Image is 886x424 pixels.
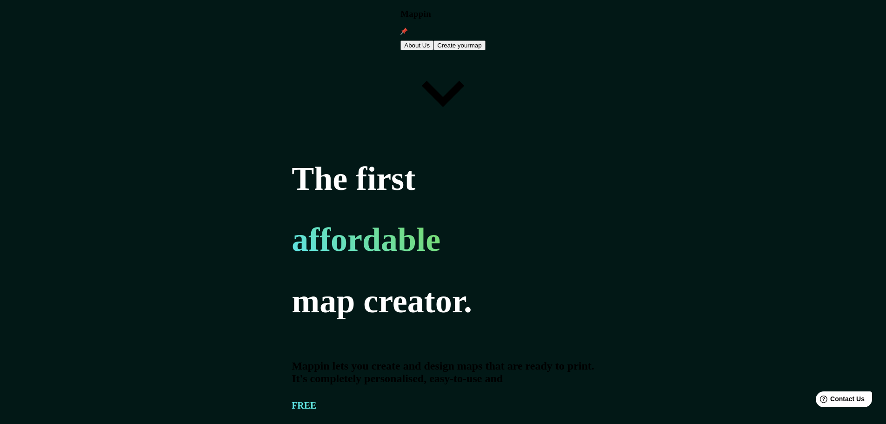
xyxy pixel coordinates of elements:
img: mappin-pin [400,27,408,35]
h1: affordable [292,221,472,259]
h3: Mappin [400,9,485,19]
h5: FREE [292,400,594,411]
button: About Us [400,40,433,50]
iframe: Help widget launcher [803,388,876,414]
button: Create yourmap [433,40,486,50]
h1: The first map creator. [292,160,472,328]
